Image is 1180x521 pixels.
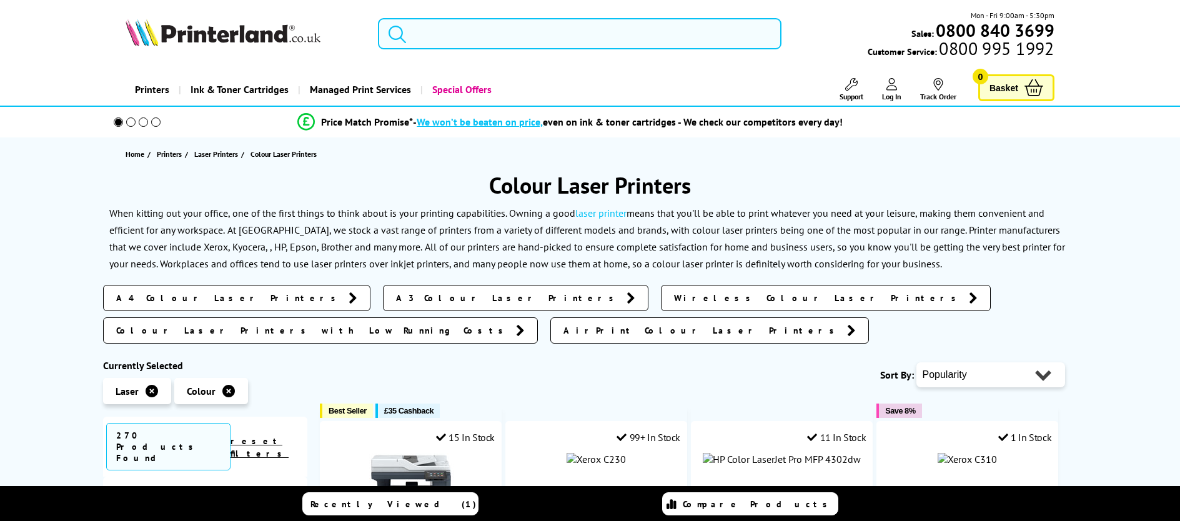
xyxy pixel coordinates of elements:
a: Printers [157,147,185,161]
span: Laser [116,385,139,397]
a: Log In [882,78,901,101]
a: A3 Colour Laser Printers [383,285,648,311]
button: £35 Cashback [375,404,440,418]
span: AirPrint Colour Laser Printers [563,324,841,337]
span: Mon - Fri 9:00am - 5:30pm [971,9,1054,21]
a: Printerland Logo [126,19,362,49]
span: Compare Products [683,499,834,510]
span: Colour Laser Printers [250,149,317,159]
div: - even on ink & toner cartridges - We check our competitors every day! [413,116,843,128]
a: AirPrint Colour Laser Printers [550,317,869,344]
a: Printers [126,74,179,106]
div: 15 In Stock [436,431,495,444]
span: Colour Laser Printers with Low Running Costs [116,324,510,337]
p: When kitting out your office, one of the first things to think about is your printing capabilitie... [109,207,1044,236]
div: 1 In Stock [998,431,1052,444]
span: £35 Cashback [384,406,434,415]
a: Compare Products [662,492,838,515]
a: Laser Printers [194,147,241,161]
a: Ink & Toner Cartridges [179,74,298,106]
a: Recently Viewed (1) [302,492,478,515]
span: Support [840,92,863,101]
a: laser printer [575,207,627,219]
img: Xerox C310 [938,453,997,465]
a: Support [840,78,863,101]
span: Save 8% [885,406,915,415]
a: Special Offers [420,74,501,106]
p: All of our printers are hand-picked to ensure complete satisfaction for home and business users, ... [109,241,1065,270]
a: reset filters [231,435,289,459]
img: Printerland Logo [126,19,320,46]
img: Xerox C230 [567,453,626,465]
span: A3 Colour Laser Printers [396,292,620,304]
div: 99+ In Stock [617,431,680,444]
button: Best Seller [320,404,373,418]
span: Wireless Colour Laser Printers [674,292,963,304]
span: Customer Service: [868,42,1054,57]
span: We won’t be beaten on price, [417,116,543,128]
span: Best Seller [329,406,367,415]
span: 0 [973,69,988,84]
span: Recently Viewed (1) [310,499,477,510]
span: Basket [989,79,1018,96]
a: 0800 840 3699 [934,24,1054,36]
span: 0800 995 1992 [937,42,1054,54]
li: modal_Promise [97,111,1044,133]
a: Managed Print Services [298,74,420,106]
div: Currently Selected [103,359,308,372]
h1: Colour Laser Printers [103,171,1078,200]
span: Colour [187,385,216,397]
span: Sales: [911,27,934,39]
a: Wireless Colour Laser Printers [661,285,991,311]
span: A4 Colour Laser Printers [116,292,342,304]
span: Price Match Promise* [321,116,413,128]
span: Printers [157,147,182,161]
a: Home [126,147,147,161]
img: HP Color LaserJet Pro MFP 4302dw [703,453,861,465]
a: Basket 0 [978,74,1054,101]
span: Log In [882,92,901,101]
div: 11 In Stock [807,431,866,444]
span: 270 Products Found [106,423,231,470]
button: Save 8% [876,404,921,418]
span: Ink & Toner Cartridges [191,74,289,106]
span: Sort By: [880,369,914,381]
b: 0800 840 3699 [936,19,1054,42]
a: Track Order [920,78,956,101]
p: At [GEOGRAPHIC_DATA], we stock a vast range of printers from a variety of different models and br... [109,224,1060,253]
span: Laser Printers [194,147,238,161]
a: A4 Colour Laser Printers [103,285,370,311]
a: Colour Laser Printers with Low Running Costs [103,317,538,344]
